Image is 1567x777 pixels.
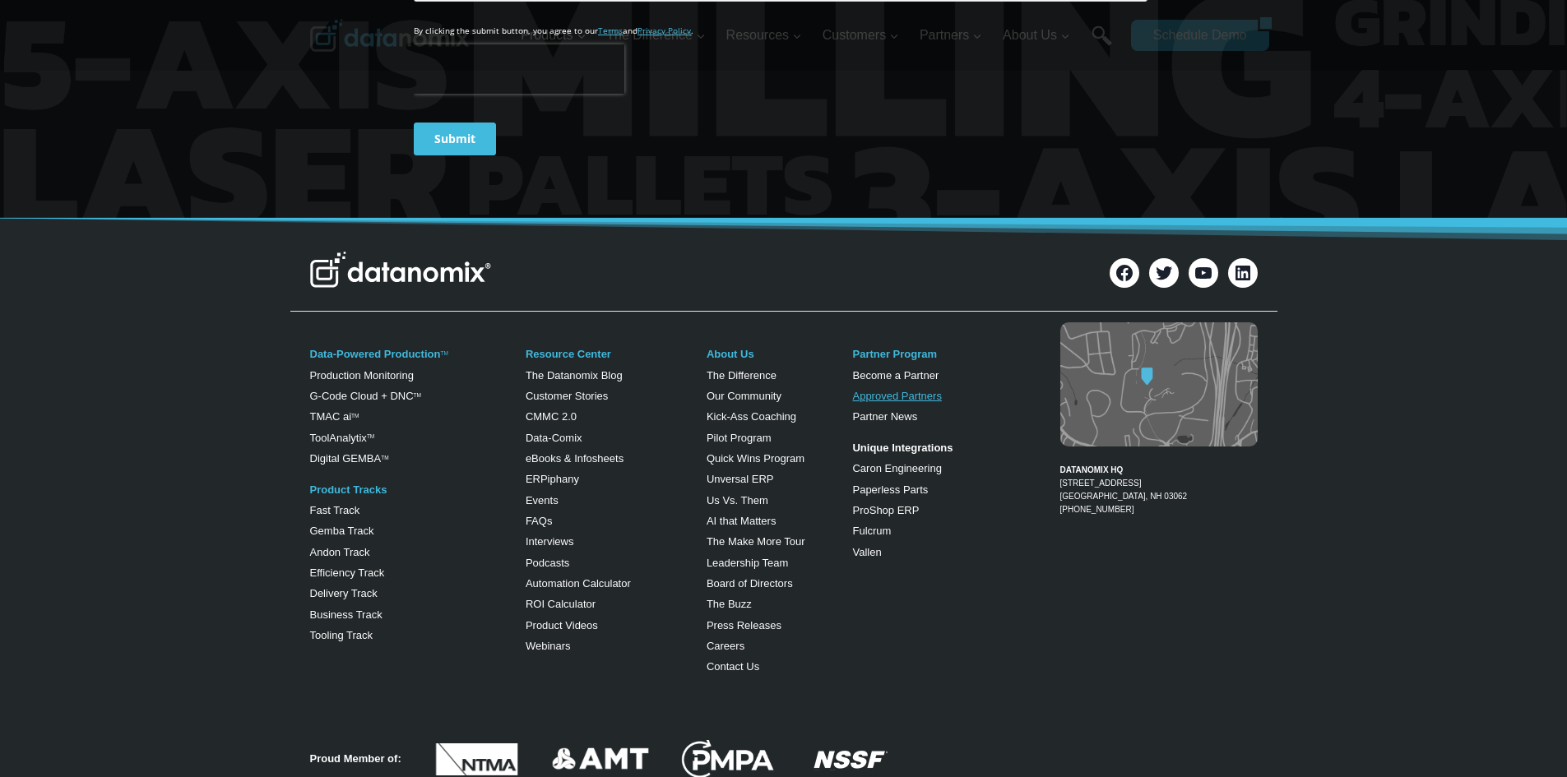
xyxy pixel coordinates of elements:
a: Quick Wins Program [707,452,804,465]
a: Our Community [707,390,781,402]
a: Events [526,494,559,506]
a: Resource Center [526,348,611,360]
a: Interviews [526,535,574,548]
a: Podcasts [526,557,569,569]
a: Automation Calculator [526,577,631,590]
img: Datanomix map image [1060,322,1258,446]
a: Leadership Team [707,557,789,569]
figcaption: [PHONE_NUMBER] [1060,451,1258,516]
a: Us Vs. Them [707,494,768,506]
a: ProShop ERP [852,504,919,516]
sup: TM [414,392,421,398]
a: Product Videos [526,619,598,631]
a: Paperless Parts [852,483,928,496]
a: ToolAnalytix [310,432,367,444]
a: Approved Partners [852,390,941,402]
a: Andon Track [310,546,370,558]
a: G-Code Cloud + DNCTM [310,390,421,402]
a: TMAC aiTM [310,410,359,423]
a: AI that Matters [707,515,777,527]
a: Gemba Track [310,525,374,537]
strong: DATANOMIX HQ [1060,465,1124,474]
a: Business Track [310,608,382,621]
span: Phone number [370,68,444,83]
a: Terms [184,367,209,378]
span: State/Region [370,203,433,218]
a: CMMC 2.0 [526,410,577,423]
a: Vallen [852,546,881,558]
a: Tooling Track [310,629,373,641]
a: Kick-Ass Coaching [707,410,796,423]
a: ERPiphany [526,473,579,485]
a: eBooks & Infosheets [526,452,624,465]
a: Press Releases [707,619,781,631]
img: Datanomix Logo [310,252,491,288]
a: Data-Powered Production [310,348,441,360]
a: Privacy Policy [224,367,277,378]
a: Customer Stories [526,390,608,402]
a: Production Monitoring [310,369,414,382]
a: FAQs [526,515,553,527]
a: The Make More Tour [707,535,805,548]
a: Product Tracks [310,483,387,496]
a: Pilot Program [707,432,772,444]
a: Unversal ERP [707,473,774,485]
a: Efficiency Track [310,567,385,579]
a: Fast Track [310,504,360,516]
a: TM [440,350,447,356]
a: Caron Engineering [852,462,941,474]
a: Partner Program [852,348,937,360]
a: Partner News [852,410,917,423]
a: About Us [707,348,754,360]
a: The Buzz [707,598,752,610]
sup: TM [381,455,388,460]
a: Board of Directors [707,577,793,590]
a: [STREET_ADDRESS][GEOGRAPHIC_DATA], NH 03062 [1060,479,1188,501]
a: Become a Partner [852,369,939,382]
sup: TM [351,413,359,419]
a: ROI Calculator [526,598,596,610]
span: Last Name [370,1,423,16]
a: The Datanomix Blog [526,369,623,382]
strong: Unique Integrations [852,442,953,454]
a: TM [367,433,374,439]
a: The Difference [707,369,777,382]
a: Fulcrum [852,525,891,537]
a: Digital GEMBATM [310,452,389,465]
a: Data-Comix [526,432,582,444]
a: Delivery Track [310,587,378,599]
